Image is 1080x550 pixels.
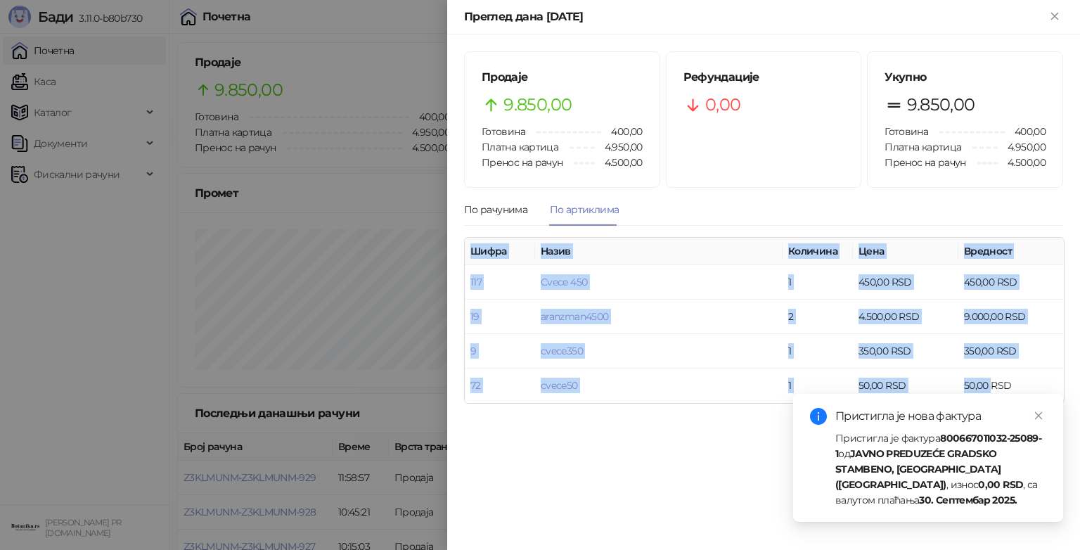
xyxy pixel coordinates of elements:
div: По рачунима [464,202,527,217]
span: Готовина [482,125,525,138]
a: aranzman4500 [541,310,608,323]
a: Close [1031,408,1046,423]
a: Cvece 450 [541,276,587,288]
span: 400,00 [1005,124,1046,139]
strong: JAVNO PREDUZEĆE GRADSKO STAMBENO, [GEOGRAPHIC_DATA] ([GEOGRAPHIC_DATA]) [835,447,1001,491]
button: Close [1046,8,1063,25]
td: 50,00 RSD [853,369,958,403]
td: 450,00 RSD [853,265,958,300]
strong: 0,00 RSD [978,478,1023,491]
span: close [1034,411,1043,421]
a: 9 [470,345,476,357]
strong: 30. Септембар 2025. [919,494,1017,506]
span: Пренос на рачун [482,156,562,169]
span: 4.950,00 [998,139,1046,155]
td: 350,00 RSD [853,334,958,369]
td: 350,00 RSD [958,334,1064,369]
span: 9.850,00 [503,91,572,118]
span: 9.850,00 [907,91,975,118]
td: 1 [783,369,853,403]
span: info-circle [810,408,827,425]
h5: Укупно [885,69,1046,86]
td: 1 [783,334,853,369]
td: 50,00 RSD [958,369,1064,403]
td: 4.500,00 RSD [853,300,958,334]
th: Назив [535,238,783,265]
a: 72 [470,379,481,392]
div: По артиклима [550,202,619,217]
span: Платна картица [885,141,961,153]
span: 4.500,00 [595,155,643,170]
a: cvece350 [541,345,583,357]
span: Пренос на рачун [885,156,965,169]
div: Пристигла је нова фактура [835,408,1046,425]
td: 2 [783,300,853,334]
th: Количина [783,238,853,265]
a: cvece50 [541,379,578,392]
a: 19 [470,310,480,323]
span: 4.500,00 [998,155,1046,170]
span: 4.950,00 [595,139,643,155]
td: 450,00 RSD [958,265,1064,300]
th: Вредност [958,238,1064,265]
td: 9.000,00 RSD [958,300,1064,334]
span: Платна картица [482,141,558,153]
span: 0,00 [705,91,740,118]
td: 1 [783,265,853,300]
th: Шифра [465,238,535,265]
a: 117 [470,276,482,288]
th: Цена [853,238,958,265]
h5: Рефундације [683,69,844,86]
h5: Продаје [482,69,643,86]
span: Готовина [885,125,928,138]
div: Преглед дана [DATE] [464,8,1046,25]
span: 400,00 [601,124,642,139]
div: Пристигла је фактура од , износ , са валутом плаћања [835,430,1046,508]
